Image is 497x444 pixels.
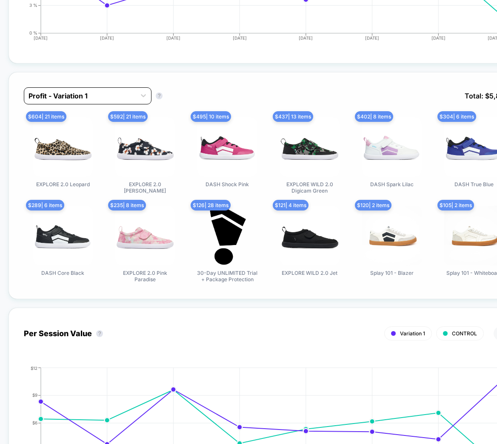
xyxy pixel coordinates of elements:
tspan: [DATE] [365,35,379,40]
span: $ 592 | 21 items [108,111,148,122]
img: EXPLORE WILD 2.0 Jet [280,206,340,265]
span: EXPLORE WILD 2.0 Jet [282,270,337,284]
img: 30-Day UNLIMITED Trial + Package Protection [197,206,257,265]
span: EXPLORE 2.0 Leopard [36,181,90,195]
tspan: [DATE] [166,35,180,40]
tspan: [DATE] [431,35,446,40]
span: $ 437 | 13 items [273,111,313,122]
span: 30-Day UNLIMITED Trial + Package Protection [195,270,259,284]
tspan: $12 [31,365,37,370]
span: DASH True Blue [454,181,494,195]
span: $ 121 | 4 items [273,200,308,210]
span: Variation 1 [400,330,425,337]
span: CONTROL [452,330,477,337]
img: Splay 101 - Blazer [362,206,422,265]
span: Splay 101 - Blazer [370,270,414,284]
tspan: 0 % [29,30,37,35]
span: $ 402 | 8 items [355,111,393,122]
span: $ 604 | 21 items [26,111,66,122]
button: ? [96,330,103,337]
tspan: [DATE] [299,35,313,40]
tspan: [DATE] [34,35,48,40]
img: EXPLORE 2.0 Leopard [33,117,93,177]
tspan: [DATE] [100,35,114,40]
button: ? [156,92,163,99]
span: $ 126 | 28 items [191,200,231,210]
img: DASH Spark Lilac [362,117,422,177]
span: $ 105 | 2 items [437,200,474,210]
tspan: [DATE] [233,35,247,40]
span: $ 304 | 6 items [437,111,476,122]
span: $ 289 | 6 items [26,200,64,210]
span: $ 495 | 10 items [191,111,231,122]
span: DASH Core Black [41,270,84,284]
img: DASH Core Black [33,206,93,265]
tspan: 3 % [29,3,37,8]
img: EXPLORE WILD 2.0 Digicam Green [280,117,340,177]
img: EXPLORE 2.0 Daisy [115,117,175,177]
span: $ 120 | 2 items [355,200,391,210]
span: $ 235 | 8 items [108,200,146,210]
span: DASH Shock Pink [206,181,249,195]
span: EXPLORE 2.0 Pink Paradise [113,270,177,284]
span: EXPLORE WILD 2.0 Digicam Green [278,181,342,195]
img: EXPLORE 2.0 Pink Paradise [115,206,175,265]
span: DASH Spark Lilac [370,181,414,195]
img: DASH Shock Pink [197,117,257,177]
tspan: $9 [32,392,37,398]
span: EXPLORE 2.0 [PERSON_NAME] [113,181,177,195]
